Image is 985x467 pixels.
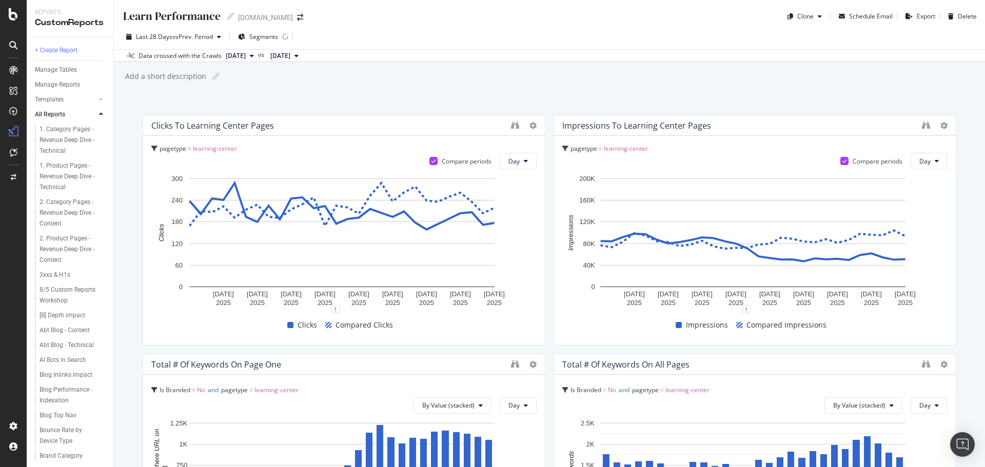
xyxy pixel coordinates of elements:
[919,157,931,166] span: Day
[40,233,106,266] a: 2. Product Pages - Revenue Deep Dive - Content
[562,120,711,131] div: Impressions to Learning Center Pages
[40,340,94,351] div: Abt Blog - Technical
[35,109,96,120] a: All Reports
[583,240,595,248] text: 80K
[849,12,893,21] div: Schedule Email
[157,224,165,241] text: Clicks
[950,432,975,457] div: Open Intercom Messenger
[35,65,77,75] div: Manage Tables
[40,340,106,351] a: Abt Blog - Technical
[139,51,222,60] div: Data crossed with the Crawls
[500,153,537,169] button: Day
[500,397,537,414] button: Day
[297,14,303,21] div: arrow-right-arrow-left
[35,65,106,75] a: Manage Tables
[742,305,751,313] div: 1
[686,319,728,331] span: Impressions
[796,299,811,307] text: 2025
[824,397,902,414] button: By Value (stacked)
[151,173,533,309] svg: A chart.
[579,218,595,226] text: 120K
[35,109,65,120] div: All Reports
[40,197,102,229] div: 2. Category Pages - Revenue Deep Dive - Content
[385,299,400,307] text: 2025
[160,385,190,394] span: Is Branded
[901,8,935,25] button: Export
[511,121,519,129] div: binoculars
[250,299,265,307] text: 2025
[172,32,213,41] span: vs Prev. Period
[833,401,885,410] span: By Value (stacked)
[40,370,106,380] a: Blog Inlinks Impact
[35,94,64,105] div: Templates
[583,261,595,269] text: 40K
[171,240,183,248] text: 120
[35,45,77,56] div: + Create Report
[922,121,930,129] div: binoculars
[35,45,106,56] a: + Create Report
[917,12,935,21] div: Export
[254,385,299,394] span: learning-center
[762,299,777,307] text: 2025
[143,115,545,346] div: Clicks to Learning Center Pagespagetype = learning-centerCompare periodsDayA chart.1ClicksCompare...
[226,51,246,60] span: 2025 Sep. 23rd
[136,32,172,41] span: Last 28 Days
[192,385,195,394] span: =
[40,124,106,156] a: 1. Category Pages - Revenue Deep Dive - Technical
[249,385,253,394] span: =
[570,144,597,153] span: pagetype
[567,215,575,251] text: Impressions
[958,12,977,21] div: Delete
[179,283,183,291] text: 0
[793,290,814,298] text: [DATE]
[40,355,86,366] div: AI Bots in Search
[922,360,930,368] div: binoculars
[864,299,879,307] text: 2025
[160,144,186,153] span: pagetype
[170,419,188,427] text: 1.25K
[298,319,317,331] span: Clicks
[911,153,948,169] button: Day
[35,17,105,29] div: CustomReports
[40,233,102,266] div: 2. Product Pages - Revenue Deep Dive - Content
[40,270,70,280] div: 3xxs & H1s
[422,401,475,410] span: By Value (stacked)
[658,290,679,298] text: [DATE]
[318,299,332,307] text: 2025
[695,299,710,307] text: 2025
[895,290,916,298] text: [DATE]
[619,385,629,394] span: and
[725,290,746,298] text: [DATE]
[508,401,520,410] span: Day
[382,290,403,298] text: [DATE]
[570,385,601,394] span: Is Branded
[193,144,237,153] span: learning-center
[562,173,944,309] div: A chart.
[603,385,606,394] span: =
[40,285,106,306] a: 8/5 Custom Reports Workshop
[442,157,491,166] div: Compare periods
[247,290,268,298] text: [DATE]
[562,359,689,370] div: Total # of Keywords on All Pages
[608,385,616,394] span: No
[586,440,595,448] text: 2K
[827,290,848,298] text: [DATE]
[40,160,106,193] a: 1. Product Pages - Revenue Deep Dive - Technical
[258,50,266,59] span: vs
[484,290,505,298] text: [DATE]
[419,299,434,307] text: 2025
[759,290,780,298] text: [DATE]
[40,425,98,446] div: Bounce Rate by Device Type
[40,410,106,421] a: Blog Top Nav
[416,290,437,298] text: [DATE]
[35,79,106,90] a: Manage Reports
[40,384,99,406] div: Blog Performance - Indexation
[797,12,814,21] div: Clone
[314,290,336,298] text: [DATE]
[511,360,519,368] div: binoculars
[40,124,102,156] div: 1. Category Pages - Revenue Deep Dive - Technical
[830,299,845,307] text: 2025
[554,115,956,346] div: Impressions to Learning Center Pagespagetype = learning-centerCompare periodsDayA chart.1Impressi...
[692,290,713,298] text: [DATE]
